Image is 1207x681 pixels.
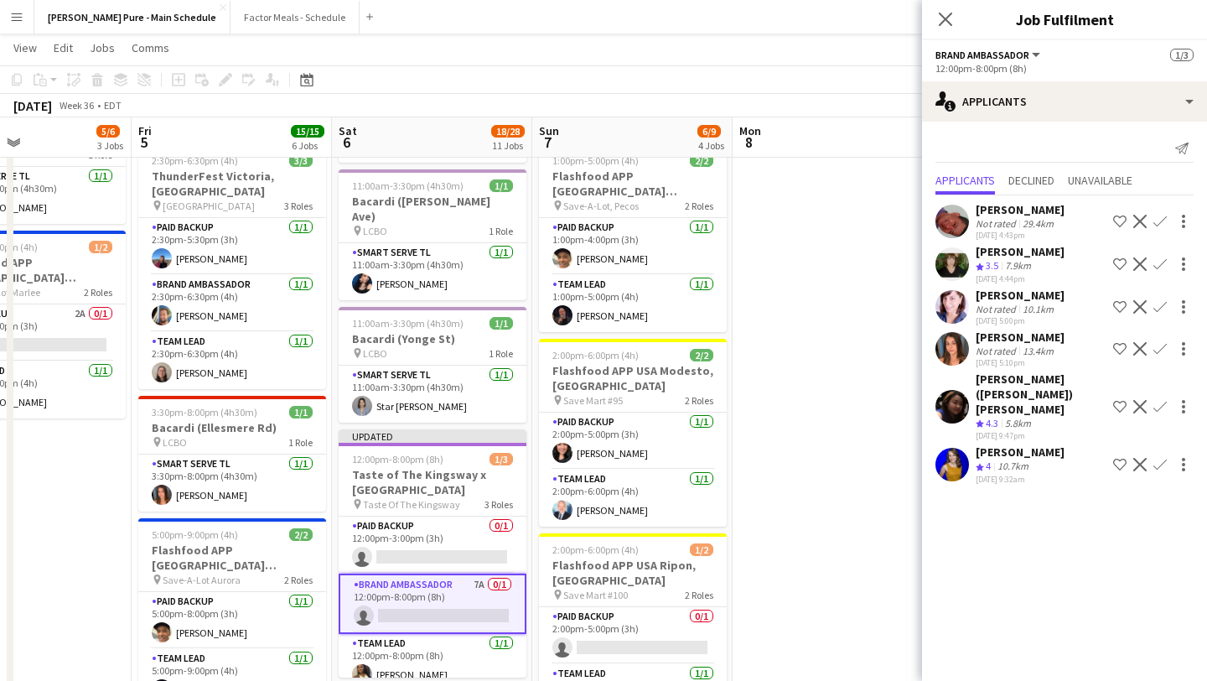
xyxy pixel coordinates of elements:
h3: ThunderFest Victoria, [GEOGRAPHIC_DATA] [138,169,326,199]
h3: Bacardi (Ellesmere Rd) [138,420,326,435]
div: Updated [339,429,526,443]
div: 10.7km [994,460,1032,474]
div: Not rated [976,217,1019,230]
span: Save Mart #100 [563,589,628,601]
div: 13.4km [1019,345,1057,357]
span: Edit [54,40,73,55]
app-card-role: Team Lead1/11:00pm-5:00pm (4h)[PERSON_NAME] [539,275,727,332]
app-card-role: Team Lead1/12:30pm-6:30pm (4h)[PERSON_NAME] [138,332,326,389]
span: 3 Roles [484,498,513,511]
span: 5 [136,133,152,152]
span: 2:00pm-6:00pm (4h) [552,543,639,556]
span: 1 Role [288,436,313,449]
span: Comms [132,40,169,55]
div: Not rated [976,345,1019,357]
app-job-card: 1:00pm-5:00pm (4h)2/2Flashfood APP [GEOGRAPHIC_DATA] [GEOGRAPHIC_DATA], [GEOGRAPHIC_DATA] Save-A-... [539,144,727,332]
app-card-role: Paid Backup1/12:00pm-5:00pm (3h)[PERSON_NAME] [539,413,727,470]
span: Sat [339,123,357,138]
div: [DATE] 4:44pm [976,273,1065,284]
div: EDT [104,99,122,112]
app-card-role: Paid Backup1/15:00pm-8:00pm (3h)[PERSON_NAME] [138,592,326,649]
span: LCBO [163,436,187,449]
div: 11 Jobs [492,139,524,152]
a: Jobs [83,37,122,59]
span: 1/1 [289,406,313,418]
app-job-card: 2:30pm-6:30pm (4h)3/3ThunderFest Victoria, [GEOGRAPHIC_DATA] [GEOGRAPHIC_DATA]3 RolesPaid Backup1... [138,144,326,389]
div: [DATE] 5:10pm [976,357,1065,368]
div: [PERSON_NAME] [976,444,1065,460]
span: Save-A-Lot, Pecos [563,200,639,212]
span: 3.5 [986,259,998,272]
app-card-role: Paid Backup0/112:00pm-3:00pm (3h) [339,517,526,574]
app-card-role: Smart Serve TL1/13:30pm-8:00pm (4h30m)[PERSON_NAME] [138,455,326,512]
a: Comms [125,37,176,59]
div: [PERSON_NAME] [976,244,1065,259]
div: 12:00pm-8:00pm (8h) [935,62,1194,75]
h3: Flashfood APP USA Modesto, [GEOGRAPHIC_DATA] [539,363,727,393]
span: 6/9 [697,125,721,138]
span: [GEOGRAPHIC_DATA] [163,200,255,212]
span: Fri [138,123,152,138]
app-job-card: 11:00am-3:30pm (4h30m)1/1Bacardi ([PERSON_NAME] Ave) LCBO1 RoleSmart Serve TL1/111:00am-3:30pm (4... [339,169,526,300]
span: Save Mart #95 [563,394,623,407]
app-card-role: Brand Ambassador1/12:30pm-6:30pm (4h)[PERSON_NAME] [138,275,326,332]
span: Declined [1008,174,1054,186]
span: 2 Roles [685,200,713,212]
app-card-role: Paid Backup1/12:30pm-5:30pm (3h)[PERSON_NAME] [138,218,326,275]
span: 15/15 [291,125,324,138]
h3: Bacardi ([PERSON_NAME] Ave) [339,194,526,224]
span: Applicants [935,174,995,186]
div: [PERSON_NAME] [976,330,1065,345]
app-job-card: 2:00pm-6:00pm (4h)2/2Flashfood APP USA Modesto, [GEOGRAPHIC_DATA] Save Mart #952 RolesPaid Backup... [539,339,727,527]
span: 5:00pm-9:00pm (4h) [152,528,238,541]
span: 11:00am-3:30pm (4h30m) [352,317,464,330]
div: 6 Jobs [292,139,324,152]
app-card-role: Smart Serve TL1/111:00am-3:30pm (4h30m)[PERSON_NAME] [339,243,526,300]
span: Taste Of The Kingsway [363,498,460,511]
span: 11:00am-3:30pm (4h30m) [352,179,464,192]
span: 1 Role [489,347,513,360]
div: Not rated [976,303,1019,315]
span: Jobs [90,40,115,55]
span: 1/2 [89,241,112,253]
span: Brand Ambassador [935,49,1029,61]
app-job-card: 3:30pm-8:00pm (4h30m)1/1Bacardi (Ellesmere Rd) LCBO1 RoleSmart Serve TL1/13:30pm-8:00pm (4h30m)[P... [138,396,326,512]
span: 12:00pm-8:00pm (8h) [352,453,443,465]
div: 5.8km [1002,417,1034,431]
span: 7 [536,133,559,152]
app-card-role: Team Lead1/12:00pm-6:00pm (4h)[PERSON_NAME] [539,470,727,527]
div: [DATE] [13,97,52,114]
span: 2/2 [690,349,713,361]
span: LCBO [363,225,387,237]
div: [DATE] 4:43pm [976,230,1065,241]
span: 1/1 [490,317,513,330]
button: Factor Meals - Schedule [231,1,360,34]
button: [PERSON_NAME] Pure - Main Schedule [34,1,231,34]
span: 2 Roles [685,589,713,601]
span: 5/6 [96,125,120,138]
div: 4 Jobs [698,139,724,152]
span: 1/1 [490,179,513,192]
h3: Flashfood APP [GEOGRAPHIC_DATA] [GEOGRAPHIC_DATA], [GEOGRAPHIC_DATA] [539,169,727,199]
span: 2 Roles [284,574,313,586]
app-card-role: Paid Backup1/11:00pm-4:00pm (3h)[PERSON_NAME] [539,218,727,275]
span: 2/2 [690,154,713,167]
div: [DATE] 9:32am [976,474,1065,485]
h3: Bacardi (Yonge St) [339,331,526,346]
a: View [7,37,44,59]
div: [PERSON_NAME] ([PERSON_NAME]) [PERSON_NAME] [976,372,1106,417]
span: Week 36 [55,99,97,112]
span: Save-A-Lot Aurora [163,574,241,586]
span: 4 [986,460,991,472]
span: 8 [737,133,761,152]
span: 1/3 [490,453,513,465]
app-card-role: Smart Serve TL1/111:00am-3:30pm (4h30m)Star [PERSON_NAME] [339,366,526,423]
app-job-card: 11:00am-3:30pm (4h30m)1/1Bacardi (Yonge St) LCBO1 RoleSmart Serve TL1/111:00am-3:30pm (4h30m)Star... [339,307,526,423]
span: LCBO [363,347,387,360]
h3: Flashfood APP [GEOGRAPHIC_DATA] [GEOGRAPHIC_DATA], [GEOGRAPHIC_DATA] [138,543,326,573]
span: Sun [539,123,559,138]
